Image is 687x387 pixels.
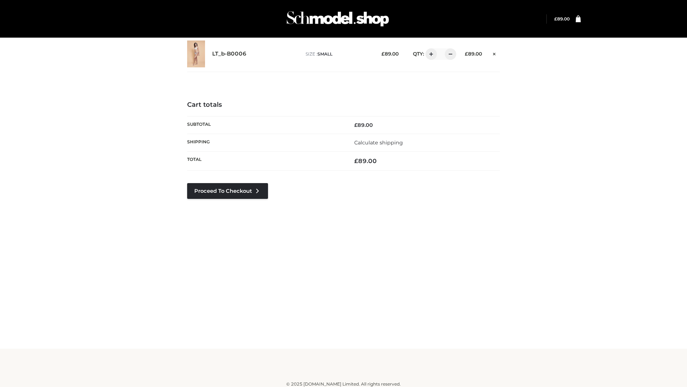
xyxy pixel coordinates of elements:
bdi: 89.00 [465,51,482,57]
bdi: 89.00 [354,122,373,128]
bdi: 89.00 [381,51,399,57]
div: QTY: [406,48,454,60]
th: Total [187,152,343,171]
a: Calculate shipping [354,139,403,146]
span: SMALL [317,51,332,57]
span: £ [465,51,468,57]
a: £89.00 [554,16,570,21]
span: £ [354,122,357,128]
p: size : [306,51,370,57]
th: Subtotal [187,116,343,134]
span: £ [554,16,557,21]
span: £ [381,51,385,57]
a: LT_b-B0006 [212,51,247,57]
img: Schmodel Admin 964 [284,5,391,33]
bdi: 89.00 [354,157,377,164]
h4: Cart totals [187,101,500,109]
bdi: 89.00 [554,16,570,21]
a: Proceed to Checkout [187,183,268,199]
a: Remove this item [489,48,500,58]
th: Shipping [187,134,343,151]
span: £ [354,157,358,164]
